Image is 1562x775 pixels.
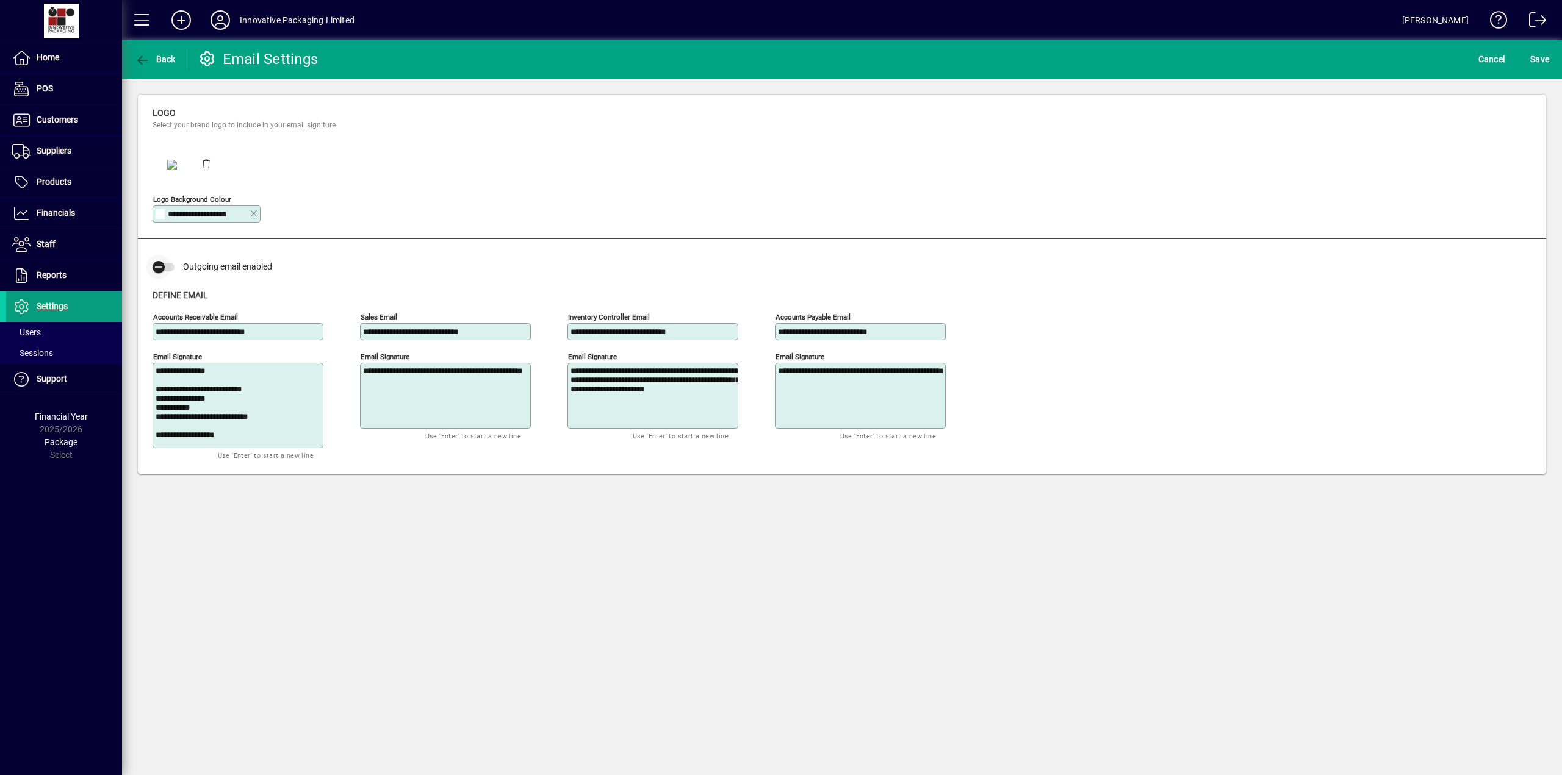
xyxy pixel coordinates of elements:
[45,437,77,447] span: Package
[1402,10,1469,30] div: [PERSON_NAME]
[633,429,729,443] mat-hint: Use 'Enter' to start a new line
[425,429,521,443] mat-hint: Use 'Enter' to start a new line
[6,105,122,135] a: Customers
[162,9,201,31] button: Add
[153,290,208,300] span: Define Email
[776,312,851,321] mat-label: Accounts Payable Email
[6,260,122,291] a: Reports
[6,136,122,166] a: Suppliers
[201,9,240,31] button: Profile
[6,167,122,198] a: Products
[37,301,68,311] span: Settings
[37,115,78,124] span: Customers
[37,270,67,280] span: Reports
[153,312,238,321] mat-label: Accounts receivable email
[6,364,122,395] a: Support
[37,146,71,155] span: Suppliers
[568,312,650,321] mat-label: Inventory Controller Email
[840,429,936,443] mat-hint: Use 'Enter' to start a new line
[6,343,122,363] a: Sessions
[1530,54,1535,64] span: S
[37,84,53,93] span: POS
[35,412,88,421] span: Financial Year
[192,149,221,178] button: Remove
[37,52,59,62] span: Home
[1527,48,1552,70] button: Save
[37,208,75,218] span: Financials
[6,229,122,260] a: Staff
[153,352,202,360] mat-label: Email Signature
[6,322,122,343] a: Users
[1475,48,1508,70] button: Cancel
[198,49,319,69] div: Email Settings
[153,195,231,204] mat-label: Logo background colour
[218,448,314,462] mat-hint: Use 'Enter' to start a new line
[776,352,824,360] mat-label: Email Signature
[153,120,525,130] div: Select your brand logo to include in your email signiture
[37,239,56,249] span: Staff
[12,348,53,358] span: Sessions
[6,74,122,104] a: POS
[1530,49,1549,69] span: ave
[361,312,397,321] mat-label: Sales email
[122,48,189,70] app-page-header-button: Back
[12,327,41,337] span: Users
[37,177,71,187] span: Products
[6,198,122,229] a: Financials
[240,10,355,30] div: Innovative Packaging Limited
[1520,2,1547,42] a: Logout
[153,108,176,118] span: Logo
[361,352,409,360] mat-label: Email Signature
[1478,49,1505,69] span: Cancel
[1481,2,1508,42] a: Knowledge Base
[6,43,122,73] a: Home
[132,48,179,70] button: Back
[568,352,617,360] mat-label: Email Signature
[37,374,67,384] span: Support
[183,262,272,271] span: Outgoing email enabled
[135,54,176,64] span: Back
